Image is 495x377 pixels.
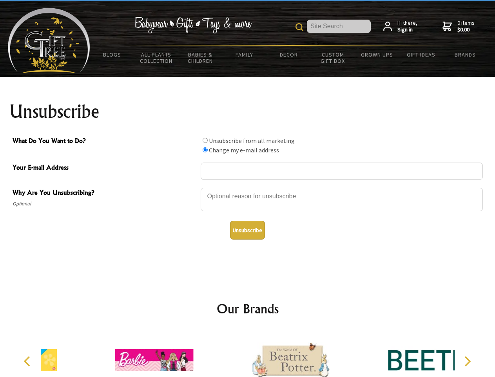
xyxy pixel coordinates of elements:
span: Optional [13,199,197,209]
input: What Do You Want to Do? [203,147,208,152]
a: Gift Ideas [399,46,443,63]
strong: Sign in [397,26,417,33]
label: Unsubscribe from all marketing [209,137,295,145]
a: Brands [443,46,488,63]
span: 0 items [457,19,475,33]
span: Hi there, [397,20,417,33]
span: Why Are You Unsubscribing? [13,188,197,199]
strong: $0.00 [457,26,475,33]
h2: Our Brands [16,299,480,318]
label: Change my e-mail address [209,146,279,154]
span: What Do You Want to Do? [13,136,197,147]
h1: Unsubscribe [9,102,486,121]
button: Next [459,353,476,370]
img: product search [296,23,303,31]
a: Custom Gift Box [311,46,355,69]
a: Babies & Children [178,46,223,69]
a: BLOGS [90,46,134,63]
a: 0 items$0.00 [442,20,475,33]
span: Your E-mail Address [13,163,197,174]
img: Babywear - Gifts - Toys & more [134,17,252,33]
input: What Do You Want to Do? [203,138,208,143]
input: Site Search [307,20,371,33]
button: Unsubscribe [230,221,265,240]
input: Your E-mail Address [201,163,483,180]
button: Previous [20,353,37,370]
img: Babyware - Gifts - Toys and more... [8,8,90,73]
a: Hi there,Sign in [383,20,417,33]
a: Decor [267,46,311,63]
a: Grown Ups [355,46,399,63]
a: All Plants Collection [134,46,179,69]
a: Family [223,46,267,63]
textarea: Why Are You Unsubscribing? [201,188,483,211]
